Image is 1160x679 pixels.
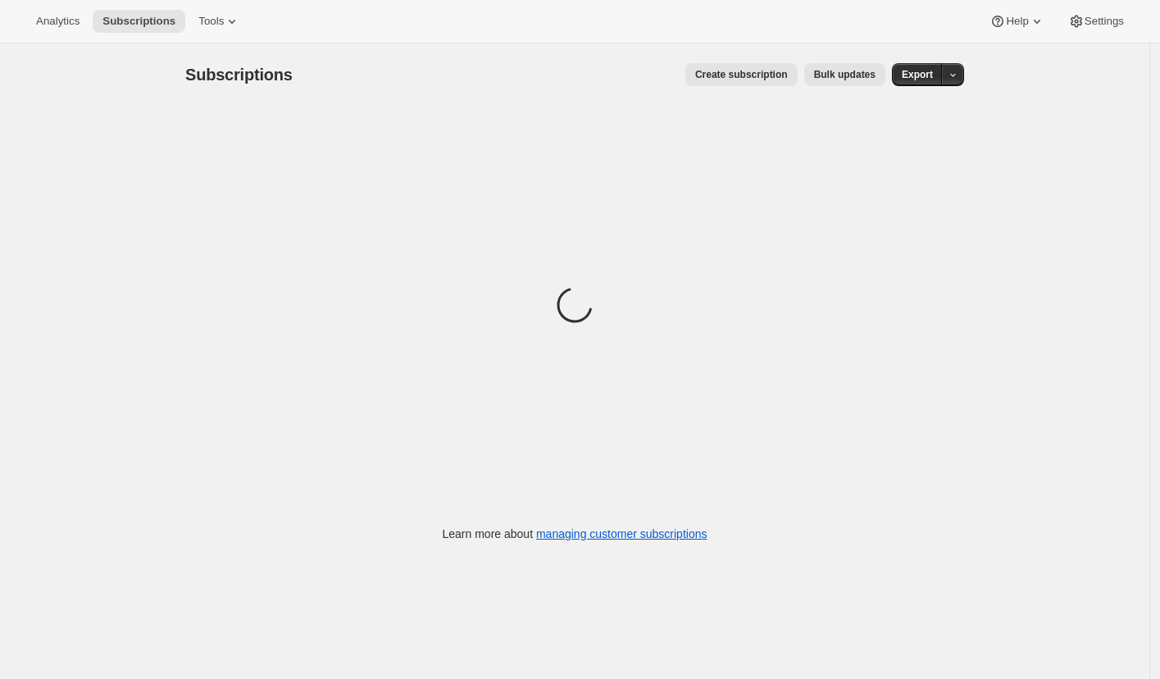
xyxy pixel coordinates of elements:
[1058,10,1134,33] button: Settings
[980,10,1054,33] button: Help
[93,10,185,33] button: Subscriptions
[102,15,175,28] span: Subscriptions
[536,527,707,540] a: managing customer subscriptions
[1085,15,1124,28] span: Settings
[198,15,224,28] span: Tools
[902,68,933,81] span: Export
[804,63,885,86] button: Bulk updates
[685,63,798,86] button: Create subscription
[814,68,876,81] span: Bulk updates
[185,66,293,84] span: Subscriptions
[26,10,89,33] button: Analytics
[36,15,80,28] span: Analytics
[443,526,707,542] p: Learn more about
[1006,15,1028,28] span: Help
[189,10,250,33] button: Tools
[695,68,788,81] span: Create subscription
[892,63,943,86] button: Export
